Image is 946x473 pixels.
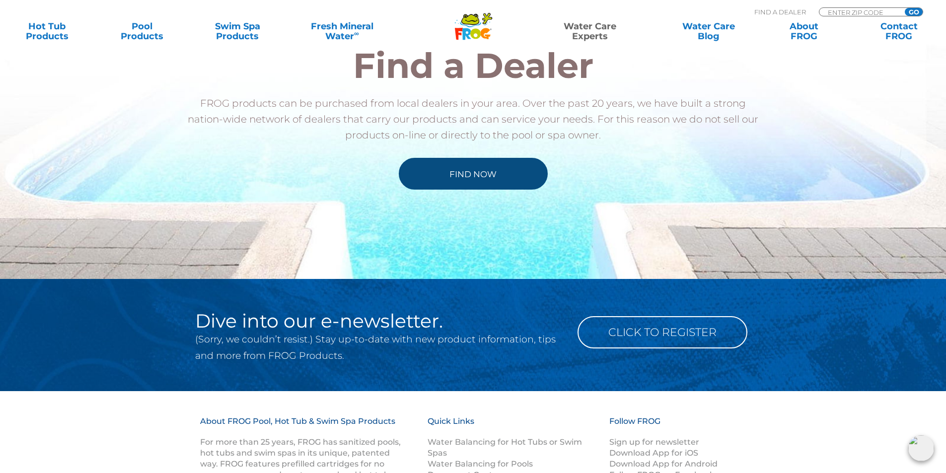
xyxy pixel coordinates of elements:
[200,416,403,437] h3: About FROG Pool, Hot Tub & Swim Spa Products
[754,7,806,16] p: Find A Dealer
[195,331,563,364] p: (Sorry, we couldn’t resist.) Stay up-to-date with new product information, tips and more from FRO...
[183,48,764,83] h2: Find a Dealer
[827,8,894,16] input: Zip Code Form
[428,459,533,469] a: Water Balancing for Pools
[908,435,934,461] img: openIcon
[399,158,548,190] a: Find Now
[428,437,582,458] a: Water Balancing for Hot Tubs or Swim Spas
[609,459,718,469] a: Download App for Android
[578,316,747,348] a: Click to Register
[428,416,597,437] h3: Quick Links
[201,21,275,41] a: Swim SpaProducts
[905,8,923,16] input: GO
[195,311,563,331] h2: Dive into our e-newsletter.
[767,21,841,41] a: AboutFROG
[105,21,179,41] a: PoolProducts
[671,21,745,41] a: Water CareBlog
[609,437,699,447] a: Sign up for newsletter
[295,21,388,41] a: Fresh MineralWater∞
[530,21,650,41] a: Water CareExperts
[354,29,359,37] sup: ∞
[183,95,764,143] p: FROG products can be purchased from local dealers in your area. Over the past 20 years, we have b...
[609,448,698,458] a: Download App for iOS
[609,416,733,437] h3: Follow FROG
[10,21,84,41] a: Hot TubProducts
[862,21,936,41] a: ContactFROG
